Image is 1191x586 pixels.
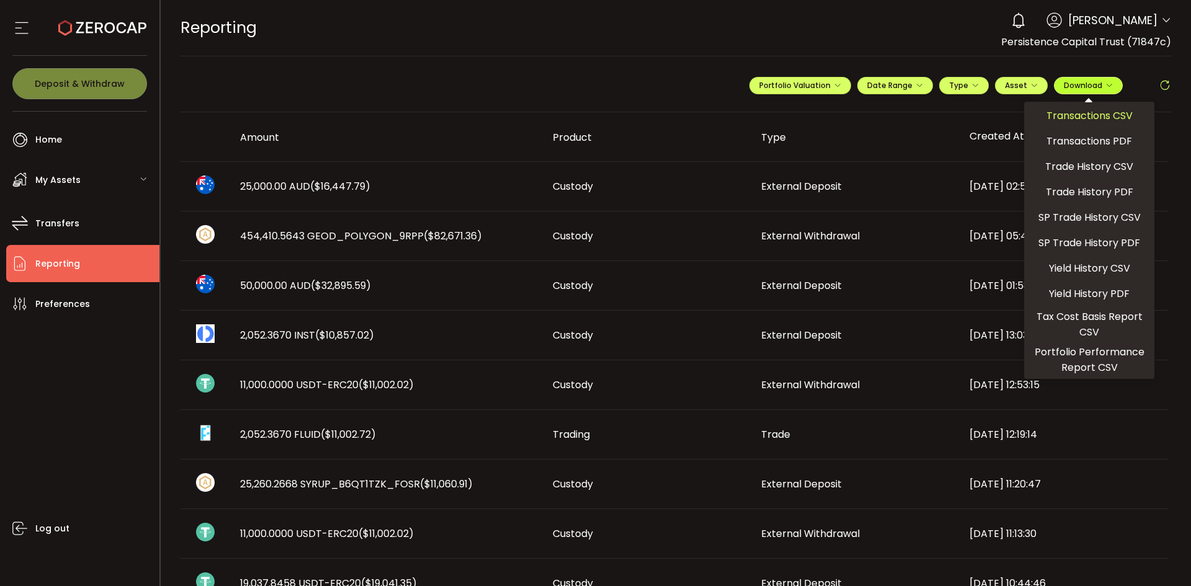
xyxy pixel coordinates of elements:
[1046,452,1191,586] iframe: Chat Widget
[867,80,923,91] span: Date Range
[1046,184,1133,200] span: Trade History PDF
[751,130,960,144] div: Type
[35,171,81,189] span: My Assets
[553,179,593,193] span: Custody
[359,526,414,541] span: ($11,002.02)
[1038,210,1141,225] span: SP Trade History CSV
[553,378,593,392] span: Custody
[761,229,860,243] span: External Withdrawal
[181,17,257,38] span: Reporting
[240,427,376,442] span: 2,052.3670 FLUID
[995,77,1048,94] button: Asset
[240,477,473,491] span: 25,260.2668 SYRUP_B6QT1TZK_FOSR
[749,77,851,94] button: Portfolio Valuation
[553,427,590,442] span: Trading
[240,328,374,342] span: 2,052.3670 INST
[196,424,215,442] img: fluid_portfolio.png
[420,477,473,491] span: ($11,060.91)
[857,77,933,94] button: Date Range
[553,328,593,342] span: Custody
[1046,133,1132,149] span: Transactions PDF
[960,229,1168,243] div: [DATE] 05:45:50
[1045,159,1133,174] span: Trade History CSV
[960,378,1168,392] div: [DATE] 12:53:15
[196,324,215,343] img: inst_portfolio.png
[761,378,860,392] span: External Withdrawal
[761,526,860,541] span: External Withdrawal
[960,127,1168,148] div: Created At
[1038,235,1140,251] span: SP Trade History PDF
[1064,80,1113,91] span: Download
[960,328,1168,342] div: [DATE] 13:03:29
[321,427,376,442] span: ($11,002.72)
[240,278,371,293] span: 50,000.00 AUD
[12,68,147,99] button: Deposit & Withdraw
[196,275,215,293] img: aud_portfolio.svg
[35,215,79,233] span: Transfers
[1029,344,1149,375] span: Portfolio Performance Report CSV
[240,179,370,193] span: 25,000.00 AUD
[1054,77,1123,94] button: Download
[1001,35,1171,49] span: Persistence Capital Trust (71847c)
[424,229,482,243] span: ($82,671.36)
[759,80,841,91] span: Portfolio Valuation
[196,175,215,194] img: aud_portfolio.svg
[240,229,482,243] span: 454,410.5643 GEOD_POLYGON_9RPP
[761,278,842,293] span: External Deposit
[196,374,215,393] img: usdt_portfolio.svg
[553,229,593,243] span: Custody
[1005,80,1027,91] span: Asset
[939,77,989,94] button: Type
[315,328,374,342] span: ($10,857.02)
[553,278,593,293] span: Custody
[35,520,69,538] span: Log out
[196,225,215,244] img: zuPXiwguUFiBOIQyqLOiXsnnNitlx7q4LCwEbLHADjIpTka+Lip0HH8D0VTrd02z+wEAAAAASUVORK5CYII=
[1046,108,1133,123] span: Transactions CSV
[761,328,842,342] span: External Deposit
[196,523,215,541] img: usdt_portfolio.svg
[196,473,215,492] img: zuPXiwguUFiBOIQyqLOiXsnnNitlx7q4LCwEbLHADjIpTka+Lip0HH8D0VTrd02z+wEAAAAASUVORK5CYII=
[35,255,80,273] span: Reporting
[35,79,125,88] span: Deposit & Withdraw
[553,526,593,541] span: Custody
[1049,286,1130,301] span: Yield History PDF
[949,80,979,91] span: Type
[359,378,414,392] span: ($11,002.02)
[543,130,751,144] div: Product
[240,378,414,392] span: 11,000.0000 USDT-ERC20
[1029,309,1149,340] span: Tax Cost Basis Report CSV
[960,477,1168,491] div: [DATE] 11:20:47
[960,427,1168,442] div: [DATE] 12:19:14
[35,295,90,313] span: Preferences
[960,526,1168,541] div: [DATE] 11:13:30
[761,477,842,491] span: External Deposit
[35,131,62,149] span: Home
[1049,260,1130,276] span: Yield History CSV
[1068,12,1158,29] span: [PERSON_NAME]
[310,179,370,193] span: ($16,447.79)
[960,179,1168,193] div: [DATE] 02:56:54
[311,278,371,293] span: ($32,895.59)
[230,130,543,144] div: Amount
[960,278,1168,293] div: [DATE] 01:58:29
[761,427,790,442] span: Trade
[553,477,593,491] span: Custody
[761,179,842,193] span: External Deposit
[240,526,414,541] span: 11,000.0000 USDT-ERC20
